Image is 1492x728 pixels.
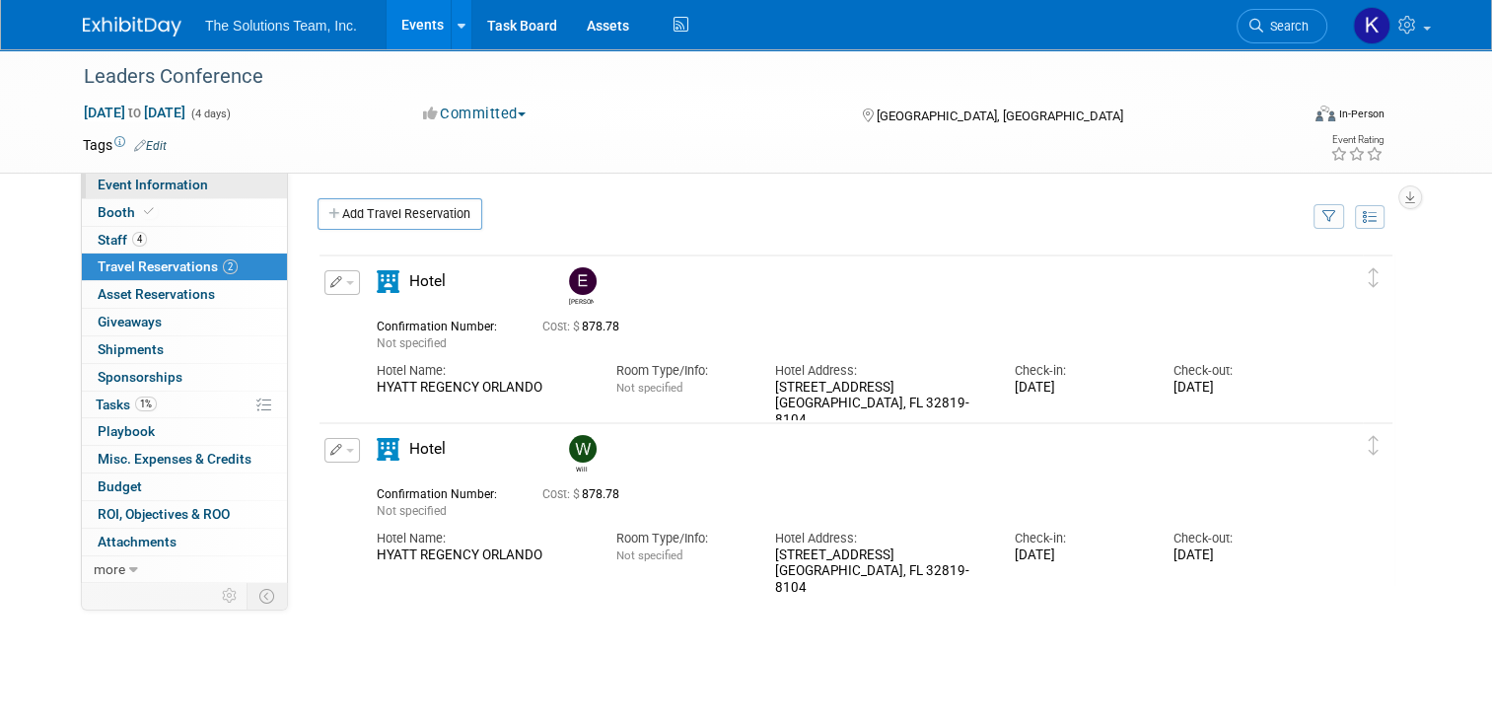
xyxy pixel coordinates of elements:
a: Add Travel Reservation [318,198,482,230]
div: [DATE] [1173,547,1304,564]
div: Check-in: [1015,362,1145,380]
a: Playbook [82,418,287,445]
a: Sponsorships [82,364,287,391]
div: Check-in: [1015,530,1145,547]
div: In-Person [1338,107,1385,121]
div: Hotel Name: [377,530,586,547]
span: 1% [135,397,157,411]
span: 878.78 [542,320,627,333]
span: Hotel [409,440,446,458]
span: more [94,561,125,577]
a: Misc. Expenses & Credits [82,446,287,473]
span: The Solutions Team, Inc. [205,18,357,34]
span: Giveaways [98,314,162,329]
span: Tasks [96,397,157,412]
a: ROI, Objectives & ROO [82,501,287,528]
img: Will Orzechowski [569,435,597,463]
img: Format-Inperson.png [1315,106,1335,121]
i: Click and drag to move item [1369,436,1379,456]
span: Playbook [98,423,155,439]
a: more [82,556,287,583]
a: Budget [82,473,287,500]
div: Check-out: [1173,530,1304,547]
div: Check-out: [1173,362,1304,380]
a: Search [1237,9,1327,43]
div: [DATE] [1173,380,1304,397]
div: Hotel Address: [775,530,984,547]
a: Asset Reservations [82,281,287,308]
i: Booth reservation complete [144,206,154,217]
img: Kaelon Harris [1353,7,1390,44]
span: Budget [98,478,142,494]
div: Eli Gooden [564,267,599,306]
i: Hotel [377,270,399,293]
span: to [125,105,144,120]
a: Edit [134,139,167,153]
div: Leaders Conference [77,59,1274,95]
i: Click and drag to move item [1369,268,1379,288]
div: Room Type/Info: [615,362,746,380]
div: [STREET_ADDRESS] [GEOGRAPHIC_DATA], FL 32819-8104 [775,380,984,429]
a: Attachments [82,529,287,555]
span: (4 days) [189,108,231,120]
span: Misc. Expenses & Credits [98,451,251,467]
div: Event Rating [1330,135,1384,145]
div: Confirmation Number: [377,481,513,502]
span: Not specified [615,548,681,562]
span: Attachments [98,534,177,549]
div: HYATT REGENCY ORLANDO [377,547,586,564]
td: Tags [83,135,167,155]
span: [DATE] [DATE] [83,104,186,121]
a: Travel Reservations2 [82,254,287,280]
i: Filter by Traveler [1322,211,1336,224]
span: Sponsorships [98,369,182,385]
div: Will Orzechowski [569,463,594,473]
div: Hotel Address: [775,362,984,380]
div: Eli Gooden [569,295,594,306]
span: [GEOGRAPHIC_DATA], [GEOGRAPHIC_DATA] [877,109,1123,123]
span: Not specified [377,504,447,518]
div: Event Format [1192,103,1385,132]
a: Shipments [82,336,287,363]
span: ROI, Objectives & ROO [98,506,230,522]
span: Cost: $ [542,487,582,501]
span: Not specified [615,381,681,395]
img: ExhibitDay [83,17,181,36]
td: Toggle Event Tabs [248,583,288,609]
span: Shipments [98,341,164,357]
span: 4 [132,232,147,247]
div: HYATT REGENCY ORLANDO [377,380,586,397]
span: Travel Reservations [98,258,238,274]
div: Room Type/Info: [615,530,746,547]
div: Will Orzechowski [564,435,599,473]
span: Hotel [409,272,446,290]
div: [DATE] [1015,547,1145,564]
span: Event Information [98,177,208,192]
div: Hotel Name: [377,362,586,380]
a: Staff4 [82,227,287,254]
span: Booth [98,204,158,220]
span: Asset Reservations [98,286,215,302]
span: Search [1263,19,1309,34]
a: Giveaways [82,309,287,335]
span: Cost: $ [542,320,582,333]
a: Tasks1% [82,392,287,418]
span: 878.78 [542,487,627,501]
i: Hotel [377,438,399,461]
button: Committed [416,104,533,124]
span: Staff [98,232,147,248]
td: Personalize Event Tab Strip [213,583,248,609]
img: Eli Gooden [569,267,597,295]
div: [STREET_ADDRESS] [GEOGRAPHIC_DATA], FL 32819-8104 [775,547,984,597]
div: [DATE] [1015,380,1145,397]
span: Not specified [377,336,447,350]
span: 2 [223,259,238,274]
a: Event Information [82,172,287,198]
a: Booth [82,199,287,226]
div: Confirmation Number: [377,314,513,334]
